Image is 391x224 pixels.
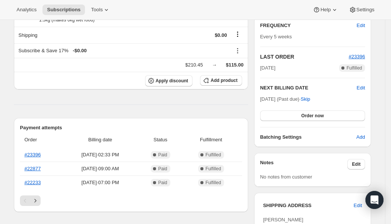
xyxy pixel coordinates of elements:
button: Edit [349,200,367,212]
button: Next [30,195,41,206]
th: Order [20,132,62,148]
span: [DATE] (Past due) · [260,96,310,102]
span: - $0.00 [73,47,87,54]
a: #22233 [24,180,41,185]
small: 1.5kg (makes 6kg wet food) [39,17,94,23]
button: Edit [357,84,365,92]
h2: Payment attempts [20,124,242,132]
div: Open Intercom Messenger [365,191,383,209]
span: Subscriptions [47,7,80,13]
span: Help [320,7,330,13]
span: [DATE] [260,64,276,72]
span: No notes from customer [260,174,312,180]
span: Status [141,136,180,144]
span: Apply discount [156,78,188,84]
span: Fulfillment [185,136,238,144]
span: Paid [158,180,167,186]
button: Settings [344,5,379,15]
span: Fulfilled [206,152,221,158]
a: #23396 [349,54,365,59]
button: Add [352,131,370,143]
span: Paid [158,152,167,158]
span: Tools [91,7,103,13]
h3: SHIPPING ADDRESS [263,202,354,209]
button: Skip [296,93,315,105]
h3: Notes [260,159,348,170]
button: Edit [347,159,365,170]
button: Help [308,5,343,15]
div: Subscribe & Save 17% [18,47,227,54]
span: Add [356,133,365,141]
h2: LAST ORDER [260,53,349,61]
h2: NEXT BILLING DATE [260,84,357,92]
span: Skip [301,95,310,103]
button: #23396 [349,53,365,61]
h2: FREQUENCY [260,22,357,29]
button: Tools [86,5,115,15]
div: → [212,61,217,69]
nav: Pagination [20,195,242,206]
button: Subscriptions [42,5,85,15]
span: Add product [211,77,237,83]
span: Billing date [64,136,136,144]
span: [DATE] · 09:00 AM [64,165,136,173]
button: Order now [260,110,365,121]
button: Apply discount [145,75,193,86]
span: Edit [357,22,365,29]
button: Analytics [12,5,41,15]
span: $115.00 [226,62,244,68]
a: #23396 [24,152,41,157]
span: $0.00 [215,32,227,38]
span: Order now [301,113,324,119]
span: Settings [356,7,374,13]
button: Add product [200,75,242,86]
span: Fulfilled [347,65,362,71]
th: Shipping [14,27,149,43]
a: #22877 [24,166,41,171]
span: [DATE] · 07:00 PM [64,179,136,186]
span: Every 5 weeks [260,34,292,39]
span: Edit [354,202,362,209]
span: Analytics [17,7,36,13]
button: Edit [352,20,370,32]
span: [DATE] · 02:33 PM [64,151,136,159]
div: $210.45 [185,61,203,69]
span: Paid [158,166,167,172]
h6: Batching Settings [260,133,356,141]
span: Fulfilled [206,180,221,186]
button: Shipping actions [232,30,244,38]
span: Edit [352,161,361,167]
span: Fulfilled [206,166,221,172]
